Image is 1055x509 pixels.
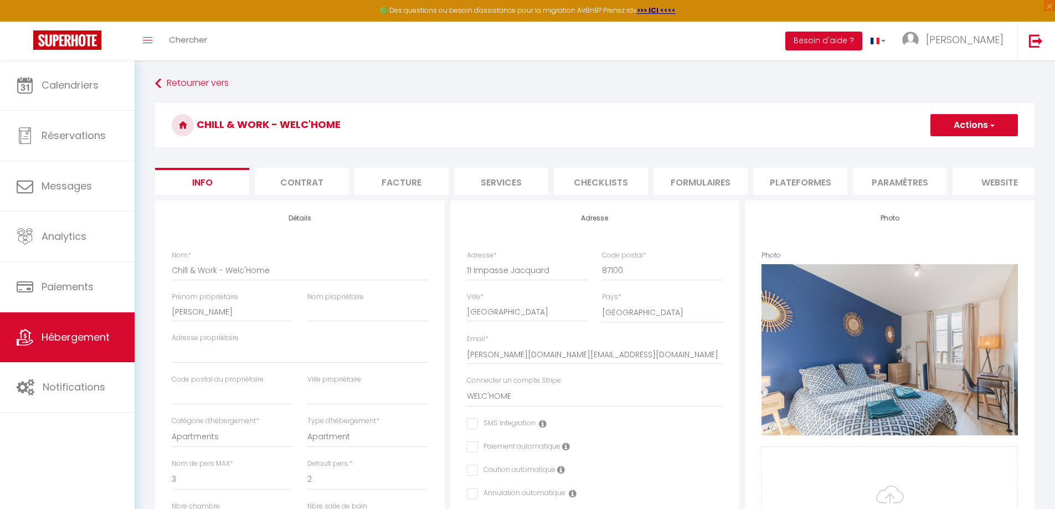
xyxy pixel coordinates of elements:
[172,214,428,222] h4: Détails
[161,22,215,60] a: Chercher
[454,168,548,195] li: Services
[307,416,379,426] label: Type d'hébergement
[172,459,233,469] label: Nom de pers MAX
[172,416,259,426] label: Catégorie d'hébergement
[155,74,1035,94] a: Retourner vers
[42,179,92,193] span: Messages
[602,250,646,261] label: Code postal
[894,22,1017,60] a: ... [PERSON_NAME]
[785,32,862,50] button: Besoin d'aide ?
[43,380,105,394] span: Notifications
[42,280,94,294] span: Paiements
[902,32,919,48] img: ...
[307,374,361,385] label: Ville propriétaire
[42,229,86,243] span: Analytics
[155,168,249,195] li: Info
[155,103,1035,147] h3: Chill & Work - Welc'Home
[753,168,847,195] li: Plateformes
[467,250,497,261] label: Adresse
[602,292,621,302] label: Pays
[354,168,449,195] li: Facture
[172,333,239,343] label: Adresse propriétaire
[255,168,349,195] li: Contrat
[172,374,264,385] label: Code postal du propriétaire
[653,168,748,195] li: Formulaires
[169,34,207,45] span: Chercher
[42,330,110,344] span: Hébergement
[467,376,561,386] label: Connecter un compte Stripe
[554,168,648,195] li: Checklists
[953,168,1047,195] li: website
[307,292,364,302] label: Nom propriétaire
[926,33,1003,47] span: [PERSON_NAME]
[42,78,99,92] span: Calendriers
[172,250,191,261] label: Nom
[930,114,1018,136] button: Actions
[467,214,723,222] h4: Adresse
[761,250,781,261] label: Photo
[467,334,488,345] label: Email
[307,459,352,469] label: Default pers.
[33,30,101,50] img: Super Booking
[467,292,483,302] label: Ville
[42,128,106,142] span: Réservations
[637,6,676,15] a: >>> ICI <<<<
[478,465,555,477] label: Caution automatique
[172,292,238,302] label: Prénom propriétaire
[478,441,560,454] label: Paiement automatique
[761,214,1018,222] h4: Photo
[1029,34,1043,48] img: logout
[853,168,947,195] li: Paramètres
